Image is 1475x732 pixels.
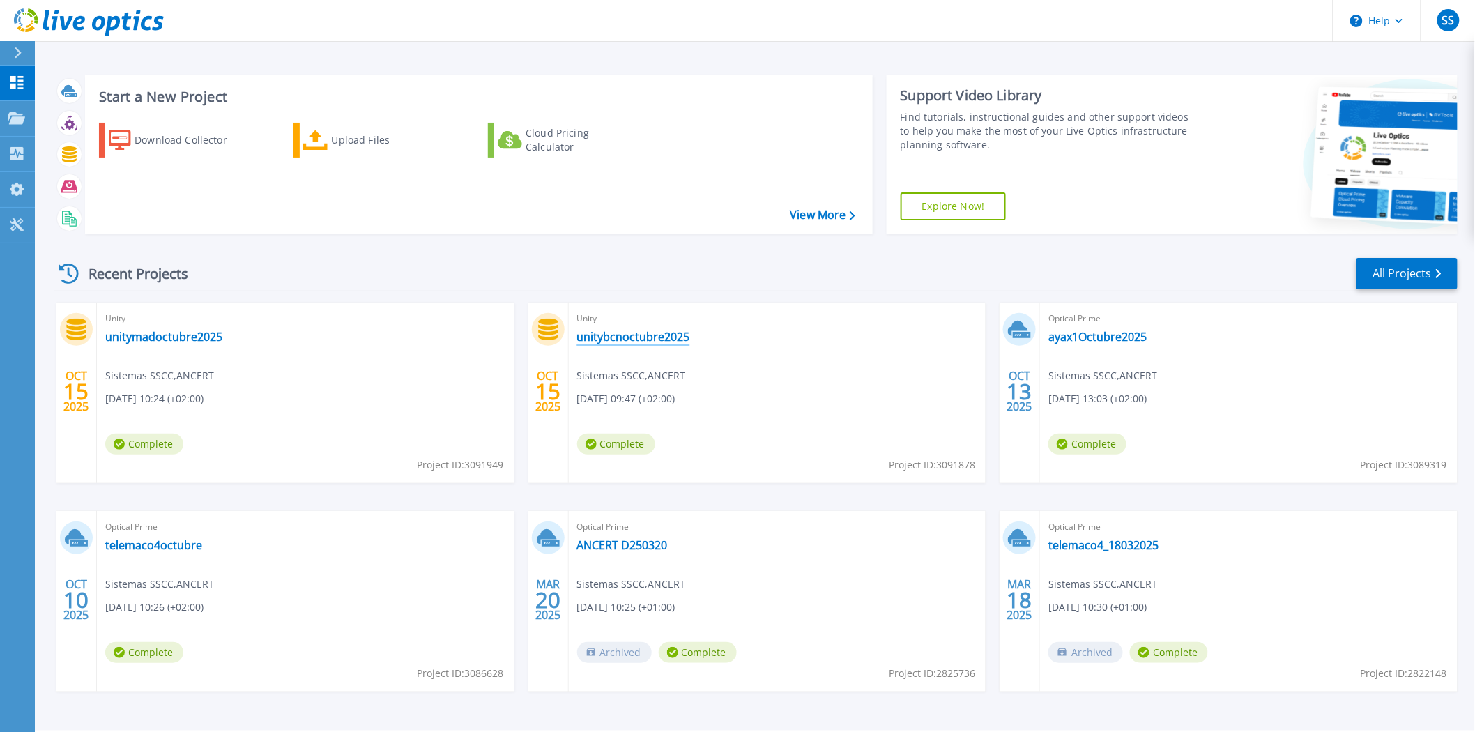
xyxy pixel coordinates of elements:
a: Cloud Pricing Calculator [488,123,643,158]
span: Sistemas SSCC , ANCERT [105,577,214,592]
a: View More [790,208,855,222]
span: Project ID: 3086628 [418,666,504,681]
div: Find tutorials, instructional guides and other support videos to help you make the most of your L... [901,110,1193,152]
a: unitymadoctubre2025 [105,330,222,344]
span: 20 [535,594,560,606]
a: Upload Files [293,123,449,158]
span: [DATE] 10:30 (+01:00) [1048,600,1147,615]
span: SS [1442,15,1454,26]
span: 15 [535,386,560,397]
div: Cloud Pricing Calculator [526,126,637,154]
span: Complete [659,642,737,663]
div: MAR 2025 [1007,574,1033,625]
span: Project ID: 3091949 [418,457,504,473]
div: OCT 2025 [535,366,561,417]
div: OCT 2025 [63,574,89,625]
span: Complete [1130,642,1208,663]
div: OCT 2025 [1007,366,1033,417]
span: Complete [1048,434,1126,455]
h3: Start a New Project [99,89,855,105]
span: [DATE] 13:03 (+02:00) [1048,391,1147,406]
span: Optical Prime [577,519,978,535]
a: Explore Now! [901,192,1007,220]
span: [DATE] 09:47 (+02:00) [577,391,675,406]
a: unitybcnoctubre2025 [577,330,690,344]
div: Recent Projects [54,257,207,291]
span: Complete [105,642,183,663]
div: OCT 2025 [63,366,89,417]
span: Optical Prime [105,519,506,535]
div: MAR 2025 [535,574,561,625]
span: Sistemas SSCC , ANCERT [1048,368,1157,383]
a: ayax1Octubre2025 [1048,330,1147,344]
span: Project ID: 2825736 [889,666,975,681]
span: Archived [1048,642,1123,663]
span: 13 [1007,386,1032,397]
a: telemaco4_18032025 [1048,538,1159,552]
span: Project ID: 2822148 [1361,666,1447,681]
div: Support Video Library [901,86,1193,105]
a: All Projects [1356,258,1458,289]
span: Project ID: 3089319 [1361,457,1447,473]
span: Sistemas SSCC , ANCERT [105,368,214,383]
div: Upload Files [332,126,443,154]
span: Optical Prime [1048,311,1449,326]
span: 18 [1007,594,1032,606]
span: Complete [577,434,655,455]
span: Sistemas SSCC , ANCERT [577,577,686,592]
a: ANCERT D250320 [577,538,668,552]
span: 10 [63,594,89,606]
span: [DATE] 10:25 (+01:00) [577,600,675,615]
span: Optical Prime [1048,519,1449,535]
span: [DATE] 10:24 (+02:00) [105,391,204,406]
span: Project ID: 3091878 [889,457,975,473]
span: 15 [63,386,89,397]
span: Unity [577,311,978,326]
span: Complete [105,434,183,455]
span: [DATE] 10:26 (+02:00) [105,600,204,615]
div: Download Collector [135,126,246,154]
a: Download Collector [99,123,254,158]
span: Sistemas SSCC , ANCERT [577,368,686,383]
a: telemaco4octubre [105,538,202,552]
span: Unity [105,311,506,326]
span: Sistemas SSCC , ANCERT [1048,577,1157,592]
span: Archived [577,642,652,663]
